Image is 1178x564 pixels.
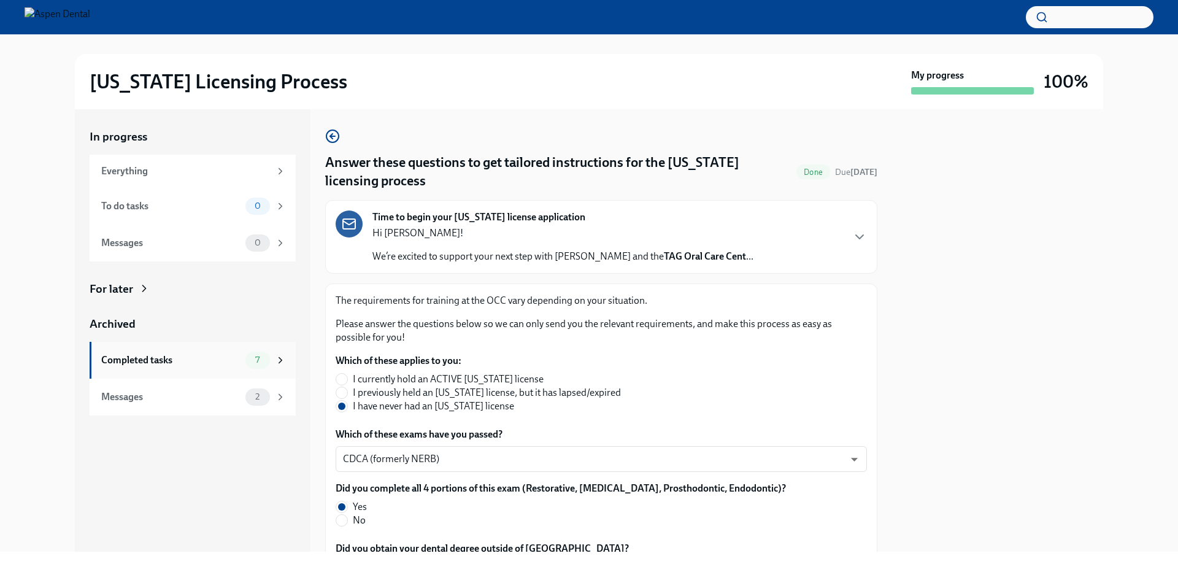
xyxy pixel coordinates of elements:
div: Completed tasks [101,353,241,367]
a: To do tasks0 [90,188,296,225]
span: Yes [353,500,367,514]
span: I currently hold an ACTIVE [US_STATE] license [353,373,544,386]
p: The requirements for training at the OCC vary depending on your situation. [336,294,867,307]
div: To do tasks [101,199,241,213]
span: July 17th, 2025 13:00 [835,166,877,178]
img: Aspen Dental [25,7,90,27]
p: Hi [PERSON_NAME]! [372,226,753,240]
label: Which of these exams have you passed? [336,428,867,441]
a: In progress [90,129,296,145]
p: We’re excited to support your next step with [PERSON_NAME] and the ... [372,250,753,263]
a: Messages0 [90,225,296,261]
a: Everything [90,155,296,188]
label: Did you complete all 4 portions of this exam (Restorative, [MEDICAL_DATA], Prosthodontic, Endodon... [336,482,786,495]
span: 0 [247,201,268,211]
h2: [US_STATE] Licensing Process [90,69,347,94]
div: Messages [101,236,241,250]
label: Which of these applies to you: [336,354,631,368]
div: Messages [101,390,241,404]
span: 2 [248,392,267,401]
strong: TAG Oral Care Cent [664,250,746,262]
a: Messages2 [90,379,296,415]
a: Archived [90,316,296,332]
label: Did you obtain your dental degree outside of [GEOGRAPHIC_DATA]? [336,542,629,555]
span: 0 [247,238,268,247]
span: Done [796,168,830,177]
h3: 100% [1044,71,1088,93]
a: For later [90,281,296,297]
div: Everything [101,164,270,178]
strong: [DATE] [850,167,877,177]
span: No [353,514,366,527]
div: CDCA (formerly NERB) [336,446,867,472]
p: Please answer the questions below so we can only send you the relevant requirements, and make thi... [336,317,867,344]
span: 7 [248,355,267,365]
span: I previously held an [US_STATE] license, but it has lapsed/expired [353,386,621,400]
strong: My progress [911,69,964,82]
span: I have never had an [US_STATE] license [353,400,514,413]
span: Due [835,167,877,177]
h4: Answer these questions to get tailored instructions for the [US_STATE] licensing process [325,153,791,190]
a: Completed tasks7 [90,342,296,379]
div: For later [90,281,133,297]
strong: Time to begin your [US_STATE] license application [372,211,585,224]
